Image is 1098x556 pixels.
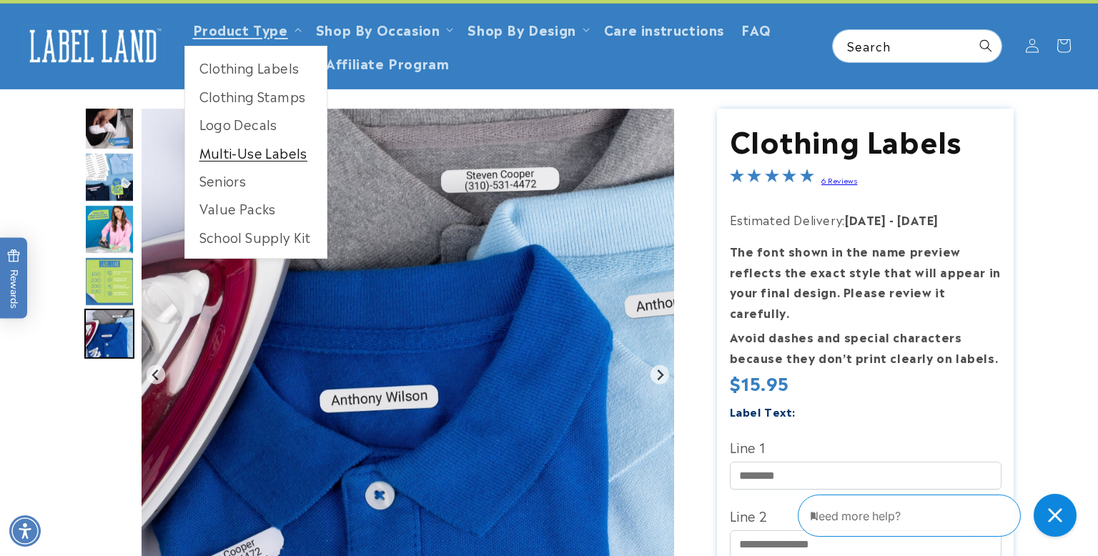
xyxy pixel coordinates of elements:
a: Shop By Design [468,19,575,39]
a: Logo Decals [185,110,327,138]
div: Go to slide 10 [84,257,134,307]
img: Iron on name labels ironed to shirt collar [84,309,134,359]
p: Estimated Delivery: [730,209,1001,230]
span: $15.95 [730,369,790,395]
a: Care instructions [595,12,733,46]
img: Clothing Labels - Label Land [84,257,134,307]
button: Search [970,30,1001,61]
span: Rewards [7,249,21,309]
a: Clothing Labels [185,54,327,81]
a: Multi-Use Labels [185,139,327,167]
span: 4.8-star overall rating [730,170,814,187]
summary: Shop By Occasion [307,12,460,46]
a: Product Type [193,19,288,39]
div: Go to slide 8 [84,152,134,202]
strong: [DATE] [897,211,939,228]
summary: Shop By Design [459,12,595,46]
summary: Product Type [184,12,307,46]
a: 6 Reviews - open in a new tab [821,175,857,185]
h1: Clothing Labels [730,121,1001,158]
a: Join Affiliate Program [285,46,457,79]
img: Label Land [21,24,164,68]
div: Go to slide 9 [84,204,134,254]
strong: [DATE] [845,211,886,228]
a: Label Land [16,19,170,74]
a: School Supply Kit [185,223,327,251]
label: Line 1 [730,435,1001,458]
span: Join Affiliate Program [293,54,449,71]
a: cart [1048,30,1079,61]
a: Value Packs [185,194,327,222]
label: Line 2 [730,504,1001,527]
div: Accessibility Menu [9,515,41,547]
img: Clothing Labels - Label Land [84,100,134,150]
span: Care instructions [604,21,724,37]
a: FAQ [733,12,780,46]
button: Previous slide [147,365,166,384]
img: Clothing Labels - Label Land [84,152,134,202]
span: Shop By Occasion [316,21,440,37]
iframe: Gorgias Floating Chat [798,489,1084,542]
div: Go to slide 11 [84,309,134,359]
strong: - [889,211,894,228]
span: FAQ [741,21,771,37]
a: Log in [1017,30,1048,61]
div: Go to slide 7 [84,100,134,150]
button: Go to first slide [651,365,670,384]
strong: Avoid dashes and special characters because they don’t print clearly on labels. [730,328,999,366]
label: Label Text: [730,403,796,420]
strong: The font shown in the name preview reflects the exact style that will appear in your final design... [730,242,1001,321]
img: Clothing Labels - Label Land [84,204,134,254]
a: Seniors [185,167,327,194]
a: Clothing Stamps [185,82,327,110]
